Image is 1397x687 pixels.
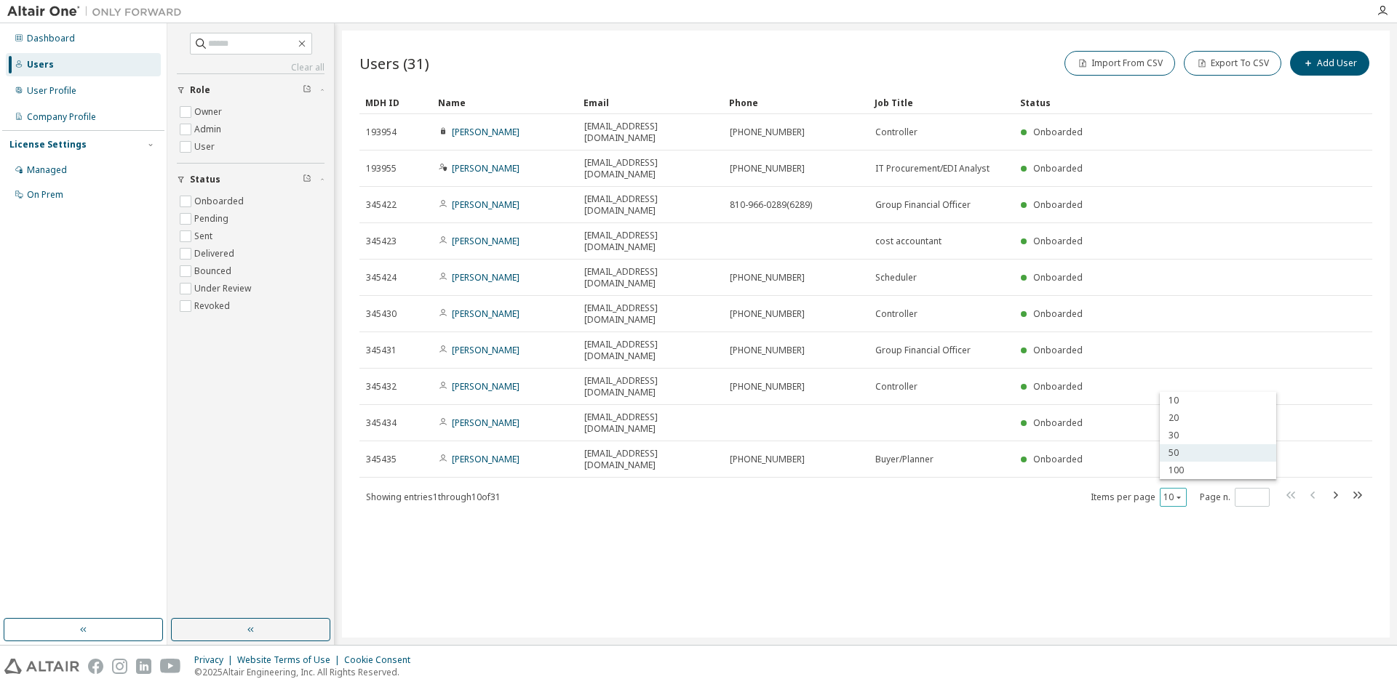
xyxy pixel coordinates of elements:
span: 345423 [366,236,397,247]
span: [EMAIL_ADDRESS][DOMAIN_NAME] [584,157,717,180]
div: User Profile [27,85,76,97]
img: instagram.svg [112,659,127,674]
span: [PHONE_NUMBER] [730,126,805,138]
span: Onboarded [1033,271,1083,284]
div: Managed [27,164,67,176]
span: Onboarded [1033,162,1083,174]
img: facebook.svg [88,659,103,674]
span: Onboarded [1033,308,1083,320]
span: [EMAIL_ADDRESS][DOMAIN_NAME] [584,121,717,144]
span: Role [190,84,210,96]
a: Clear all [177,62,325,73]
span: Onboarded [1033,380,1083,393]
a: [PERSON_NAME] [452,344,520,356]
div: Name [438,91,572,114]
div: Dashboard [27,33,75,44]
img: altair_logo.svg [4,659,79,674]
span: Group Financial Officer [875,345,971,356]
span: [EMAIL_ADDRESS][DOMAIN_NAME] [584,411,717,435]
div: On Prem [27,189,63,201]
div: 10 [1160,392,1276,409]
div: 50 [1160,444,1276,462]
div: Company Profile [27,111,96,123]
span: Controller [875,308,918,320]
img: Altair One [7,4,189,19]
span: Onboarded [1033,126,1083,138]
span: 345432 [366,381,397,393]
button: Role [177,74,325,106]
a: [PERSON_NAME] [452,453,520,465]
span: [EMAIL_ADDRESS][DOMAIN_NAME] [584,266,717,289]
span: 345434 [366,417,397,429]
span: 193955 [366,163,397,174]
span: Users (31) [359,53,429,73]
button: Add User [1290,51,1369,76]
span: [PHONE_NUMBER] [730,272,805,284]
div: Users [27,59,54,71]
label: Sent [194,228,215,245]
div: 30 [1160,427,1276,444]
span: Group Financial Officer [875,199,971,211]
p: © 2025 Altair Engineering, Inc. All Rights Reserved. [194,666,419,678]
label: Onboarded [194,193,247,210]
span: [PHONE_NUMBER] [730,163,805,174]
a: [PERSON_NAME] [452,308,520,320]
a: [PERSON_NAME] [452,235,520,247]
span: 345431 [366,345,397,356]
span: Showing entries 1 through 10 of 31 [366,491,501,503]
span: [EMAIL_ADDRESS][DOMAIN_NAME] [584,193,717,217]
span: 345422 [366,199,397,211]
span: [EMAIL_ADDRESS][DOMAIN_NAME] [584,375,717,398]
div: 100 [1160,462,1276,479]
span: Page n. [1200,488,1270,507]
label: Delivered [194,245,237,262]
span: [EMAIL_ADDRESS][DOMAIN_NAME] [584,230,717,253]
a: [PERSON_NAME] [452,271,520,284]
span: Controller [875,126,918,138]
span: Buyer/Planner [875,454,934,465]
span: [EMAIL_ADDRESS][DOMAIN_NAME] [584,448,717,471]
a: [PERSON_NAME] [452,126,520,138]
button: Import From CSV [1064,51,1175,76]
span: [PHONE_NUMBER] [730,454,805,465]
span: Status [190,174,220,185]
span: 345435 [366,454,397,465]
span: Items per page [1091,488,1187,507]
img: linkedin.svg [136,659,151,674]
span: Controller [875,381,918,393]
button: Status [177,164,325,196]
span: [EMAIL_ADDRESS][DOMAIN_NAME] [584,339,717,362]
button: 10 [1163,491,1183,503]
span: Onboarded [1033,235,1083,247]
a: [PERSON_NAME] [452,162,520,174]
label: Revoked [194,297,233,315]
button: Export To CSV [1184,51,1281,76]
span: [PHONE_NUMBER] [730,381,805,393]
div: Status [1020,91,1297,114]
span: Onboarded [1033,344,1083,356]
label: Under Review [194,280,254,297]
span: IT Procurement/EDI Analyst [875,163,990,174]
span: Onboarded [1033,453,1083,465]
span: [EMAIL_ADDRESS][DOMAIN_NAME] [584,302,717,326]
span: Clear filter [303,84,311,96]
span: 345430 [366,308,397,320]
div: Email [584,91,717,114]
div: Phone [729,91,863,114]
span: Scheduler [875,272,917,284]
span: [PHONE_NUMBER] [730,345,805,356]
span: Clear filter [303,174,311,185]
div: Privacy [194,654,237,666]
span: 810-966-0289(6289) [730,199,812,211]
a: [PERSON_NAME] [452,417,520,429]
div: Website Terms of Use [237,654,344,666]
div: MDH ID [365,91,426,114]
a: [PERSON_NAME] [452,380,520,393]
span: 345424 [366,272,397,284]
label: Owner [194,103,225,121]
label: Pending [194,210,231,228]
div: Job Title [875,91,1008,114]
div: Cookie Consent [344,654,419,666]
label: User [194,138,218,156]
span: 193954 [366,126,397,138]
